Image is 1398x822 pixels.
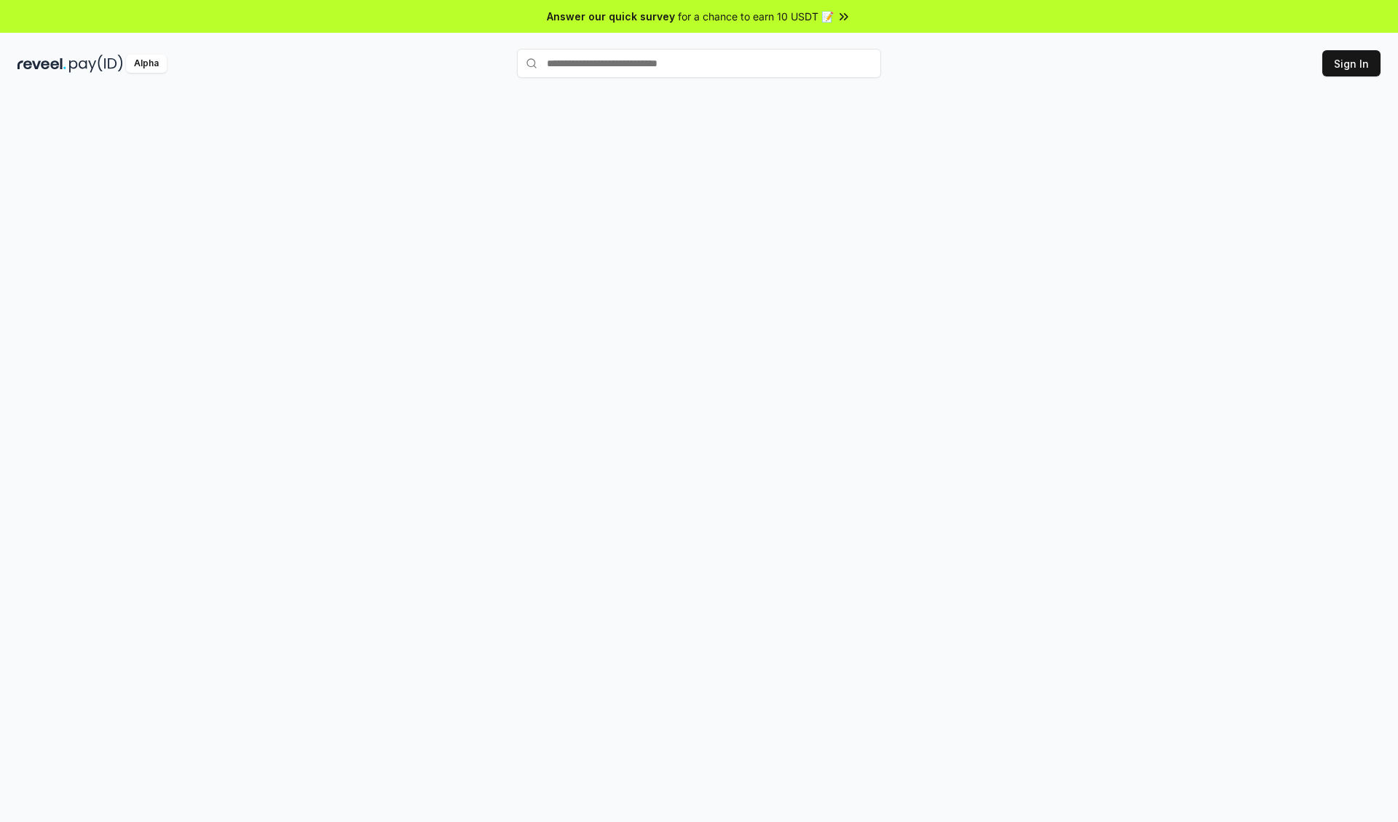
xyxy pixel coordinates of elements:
button: Sign In [1322,50,1381,76]
img: reveel_dark [17,55,66,73]
span: Answer our quick survey [547,9,675,24]
span: for a chance to earn 10 USDT 📝 [678,9,834,24]
div: Alpha [126,55,167,73]
img: pay_id [69,55,123,73]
